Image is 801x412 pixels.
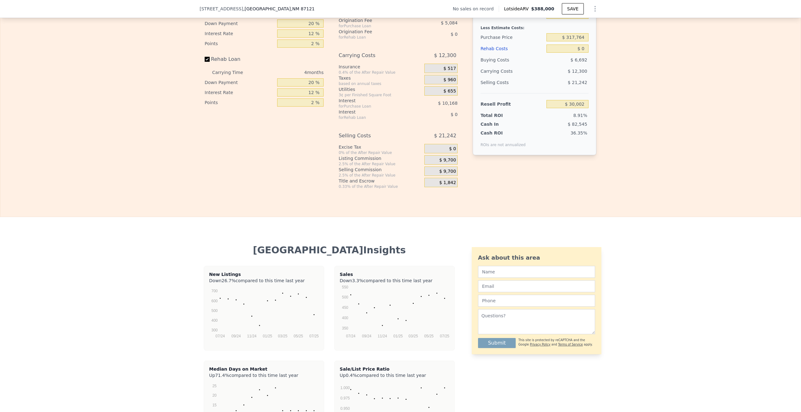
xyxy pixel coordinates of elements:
text: 11/24 [247,334,257,338]
div: Rehab Costs [481,43,544,54]
div: for Purchase Loan [339,104,409,109]
div: Less Estimate Costs: [481,20,589,32]
span: $ 10,168 [438,101,458,106]
text: 0.975 [341,396,350,400]
div: Up compared to this time last year [340,372,449,376]
text: 25 [212,384,217,388]
text: 01/25 [394,334,403,338]
a: Terms of Service [558,343,583,346]
text: 07/25 [440,334,449,338]
span: $ 9,700 [439,169,456,174]
span: $ 5,084 [441,20,457,25]
span: $388,000 [531,6,554,11]
div: Down compared to this time last year [340,277,449,281]
div: Ask about this area [478,253,595,262]
span: [STREET_ADDRESS] [200,6,243,12]
div: Purchase Price [481,32,544,43]
div: Carrying Costs [339,50,409,61]
span: 26.7% [222,278,235,283]
span: $ 82,545 [568,122,587,127]
input: Email [478,280,595,292]
span: $ 12,300 [434,50,456,61]
text: 350 [342,326,348,330]
div: Resell Profit [481,98,544,110]
a: Privacy Policy [530,343,550,346]
div: Cash ROI [481,130,526,136]
div: Interest [339,109,409,115]
div: This site is protected by reCAPTCHA and the Google and apply. [518,338,595,347]
div: 2.5% of the After Repair Value [339,161,422,166]
text: 700 [212,289,218,293]
span: $ 9,700 [439,157,456,163]
text: 400 [342,316,348,320]
span: $ 0 [449,146,456,152]
div: Median Days on Market [209,366,319,372]
div: Taxes [339,75,422,81]
div: Carrying Time [212,67,253,77]
div: Carrying Costs [481,66,520,77]
text: 09/24 [362,334,372,338]
span: $ 21,242 [434,130,456,141]
div: 4 months [255,67,324,77]
div: 3¢ per Finished Square Foot [339,92,422,98]
div: Interest Rate [205,29,275,39]
div: No sales on record [453,6,499,12]
text: 05/25 [294,334,303,338]
text: 500 [342,295,348,299]
div: Points [205,98,275,108]
div: Up compared to this time last year [209,372,319,376]
span: 36.35% [571,130,587,135]
div: 0% of the After Repair Value [339,150,422,155]
text: 05/25 [424,334,434,338]
div: 2.5% of the After Repair Value [339,173,422,178]
text: 07/25 [309,334,319,338]
svg: A chart. [209,285,319,348]
text: 1.000 [341,386,350,390]
div: for Rehab Loan [339,35,409,40]
div: Listing Commission [339,155,422,161]
div: Selling Costs [339,130,409,141]
div: Total ROI [481,112,520,119]
div: Title and Escrow [339,178,422,184]
text: 20 [212,393,217,398]
text: 09/24 [232,334,241,338]
div: Down compared to this time last year [209,277,319,281]
div: Down Payment [205,77,275,87]
div: Points [205,39,275,49]
div: Buying Costs [481,54,544,66]
div: Sales [340,271,449,277]
span: $ 960 [444,77,456,83]
span: $ 0 [451,112,458,117]
div: Interest [339,98,409,104]
text: 15 [212,403,217,407]
span: Lotside ARV [504,6,531,12]
div: 0.4% of the After Repair Value [339,70,422,75]
div: Selling Commission [339,166,422,173]
span: $ 0 [451,32,458,37]
span: $ 517 [444,66,456,71]
label: Rehab Loan [205,54,275,65]
text: 0.950 [341,406,350,411]
div: Selling Costs [481,77,544,88]
text: 07/24 [216,334,225,338]
div: Utilities [339,86,422,92]
div: Down Payment [205,18,275,29]
span: $ 21,242 [568,80,587,85]
text: 07/24 [346,334,356,338]
button: Submit [478,338,516,348]
span: $ 655 [444,88,456,94]
text: 450 [342,305,348,310]
div: Cash In [481,121,520,127]
button: SAVE [562,3,584,14]
span: 8.91% [573,113,587,118]
text: 400 [212,318,218,323]
div: for Purchase Loan [339,24,409,29]
svg: A chart. [340,285,449,348]
div: New Listings [209,271,319,277]
div: Interest Rate [205,87,275,98]
span: $ 1,842 [439,180,456,186]
text: 01/25 [263,334,272,338]
span: 3.3% [352,278,363,283]
div: Excise Tax [339,144,422,150]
